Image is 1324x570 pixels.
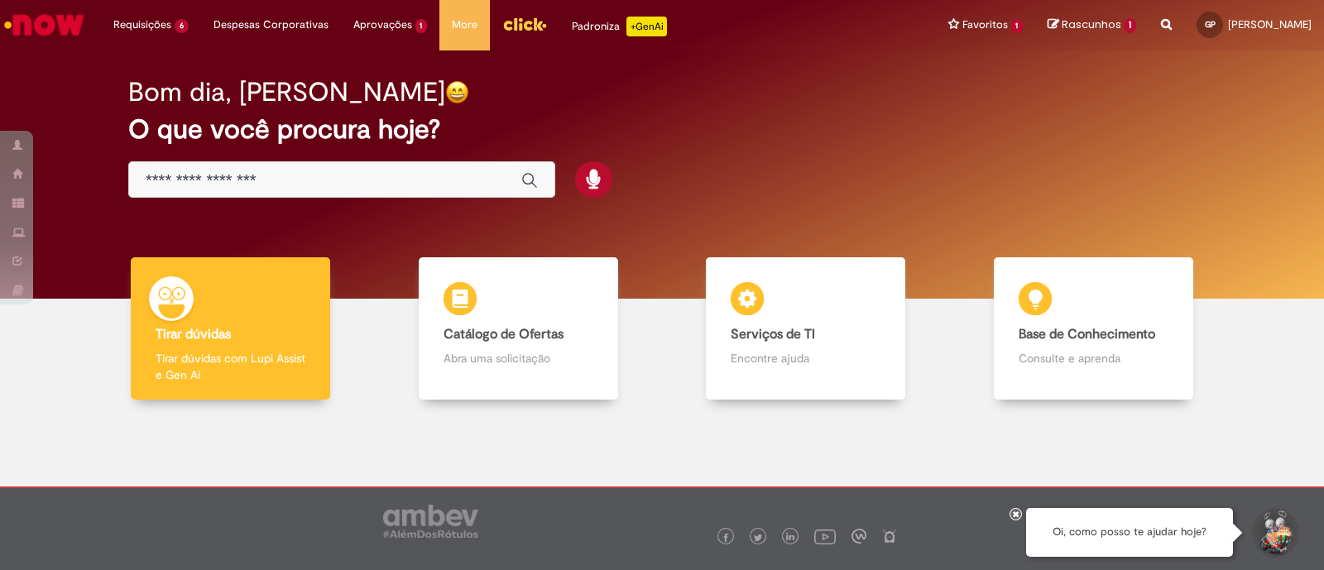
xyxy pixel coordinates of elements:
[662,257,950,400] a: Serviços de TI Encontre ajuda
[572,17,667,36] div: Padroniza
[444,326,564,342] b: Catálogo de Ofertas
[383,505,478,538] img: logo_footer_ambev_rotulo_gray.png
[1019,350,1168,366] p: Consulte e aprenda
[814,525,836,547] img: logo_footer_youtube.png
[1026,508,1233,557] div: Oi, como posso te ajudar hoje?
[962,17,1008,33] span: Favoritos
[156,350,305,383] p: Tirar dúvidas com Lupi Assist e Gen Ai
[1124,18,1136,33] span: 1
[1011,19,1024,33] span: 1
[445,80,469,104] img: happy-face.png
[502,12,547,36] img: click_logo_yellow_360x200.png
[1205,19,1216,30] span: GP
[1019,326,1155,342] b: Base de Conhecimento
[882,529,897,544] img: logo_footer_naosei.png
[950,257,1238,400] a: Base de Conhecimento Consulte e aprenda
[1250,508,1299,558] button: Iniciar Conversa de Suporte
[2,8,87,41] img: ServiceNow
[754,534,762,542] img: logo_footer_twitter.png
[851,529,866,544] img: logo_footer_workplace.png
[87,257,375,400] a: Tirar dúvidas Tirar dúvidas com Lupi Assist e Gen Ai
[415,19,428,33] span: 1
[1048,17,1136,33] a: Rascunhos
[113,17,171,33] span: Requisições
[444,350,593,366] p: Abra uma solicitação
[1228,17,1312,31] span: [PERSON_NAME]
[452,17,477,33] span: More
[128,78,445,107] h2: Bom dia, [PERSON_NAME]
[175,19,189,33] span: 6
[1062,17,1121,32] span: Rascunhos
[375,257,663,400] a: Catálogo de Ofertas Abra uma solicitação
[722,534,730,542] img: logo_footer_facebook.png
[626,17,667,36] p: +GenAi
[128,115,1196,144] h2: O que você procura hoje?
[353,17,412,33] span: Aprovações
[731,326,815,342] b: Serviços de TI
[213,17,329,33] span: Despesas Corporativas
[156,326,231,342] b: Tirar dúvidas
[731,350,880,366] p: Encontre ajuda
[786,533,794,543] img: logo_footer_linkedin.png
